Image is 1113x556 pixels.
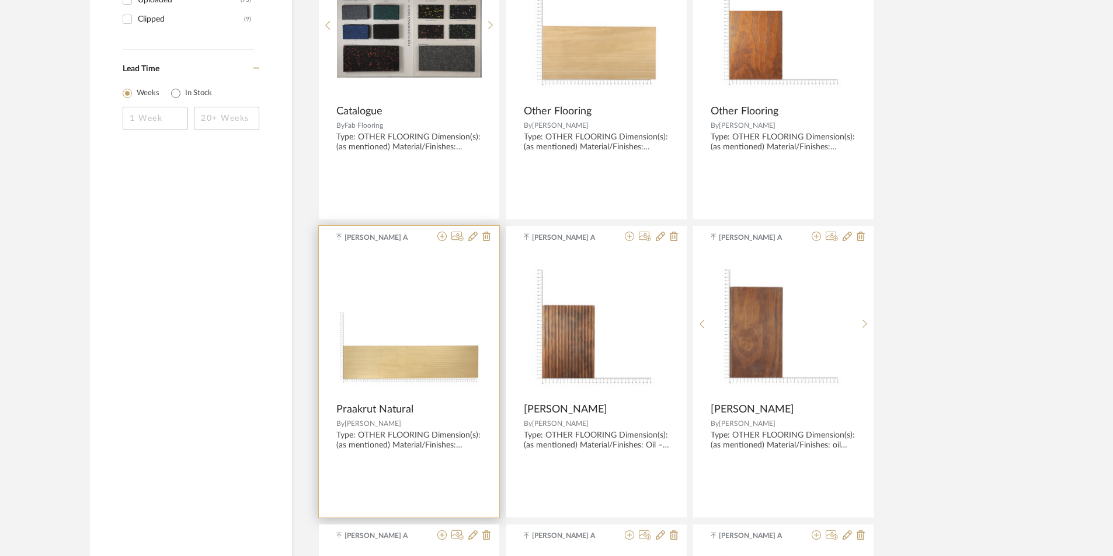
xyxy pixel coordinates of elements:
span: [PERSON_NAME] A [345,232,418,243]
span: Lead Time [123,65,159,73]
input: 20+ Weeks [194,107,259,130]
input: 1 Week [123,107,188,130]
div: Type: OTHER FLOORING Dimension(s): (as mentioned) Material/Finishes: oil Installation requirement... [711,431,856,450]
span: [PERSON_NAME] [524,403,607,416]
span: [PERSON_NAME] A [719,530,792,541]
img: Aranyaa Wenge [524,251,669,397]
img: Praakrut Natural [336,251,482,397]
div: Type: OTHER FLOORING Dimension(s): (as mentioned) Material/Finishes: Oil – Fluted Installation re... [524,431,669,450]
span: [PERSON_NAME] A [532,530,606,541]
div: 0 [524,251,669,397]
span: [PERSON_NAME] [711,403,794,416]
span: By [524,122,532,129]
span: [PERSON_NAME] A [345,530,418,541]
div: (9) [244,10,251,29]
span: By [336,122,345,129]
img: Aranyaa Wenge [711,251,856,396]
div: Type: OTHER FLOORING Dimension(s): (as mentioned) Material/Finishes: Rubber Flooring Installation... [336,132,482,152]
span: By [711,122,719,129]
div: 0 [336,251,482,397]
span: By [711,420,719,427]
span: [PERSON_NAME] [532,420,589,427]
span: [PERSON_NAME] [532,122,589,129]
span: Praakrut Natural [336,403,413,416]
label: In Stock [185,88,212,99]
span: [PERSON_NAME] A [719,232,792,243]
div: Type: OTHER FLOORING Dimension(s): (as mentioned) Material/Finishes: Natural Oil Installation req... [524,132,669,152]
span: Other Flooring [524,105,592,118]
span: By [524,420,532,427]
span: Fab Flooring [345,122,383,129]
span: [PERSON_NAME] [345,420,401,427]
div: Type: OTHER FLOORING Dimension(s): (as mentioned) Material/Finishes: Translucent oil Installation... [336,431,482,450]
div: Clipped [138,10,244,29]
span: By [336,420,345,427]
div: Type: OTHER FLOORING Dimension(s): (as mentioned) Material/Finishes: Unknown 1 Installation requi... [711,132,856,152]
label: Weeks [137,88,159,99]
span: [PERSON_NAME] A [532,232,606,243]
span: [PERSON_NAME] [719,122,775,129]
span: Catalogue [336,105,382,118]
span: [PERSON_NAME] [719,420,775,427]
span: Other Flooring [711,105,778,118]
